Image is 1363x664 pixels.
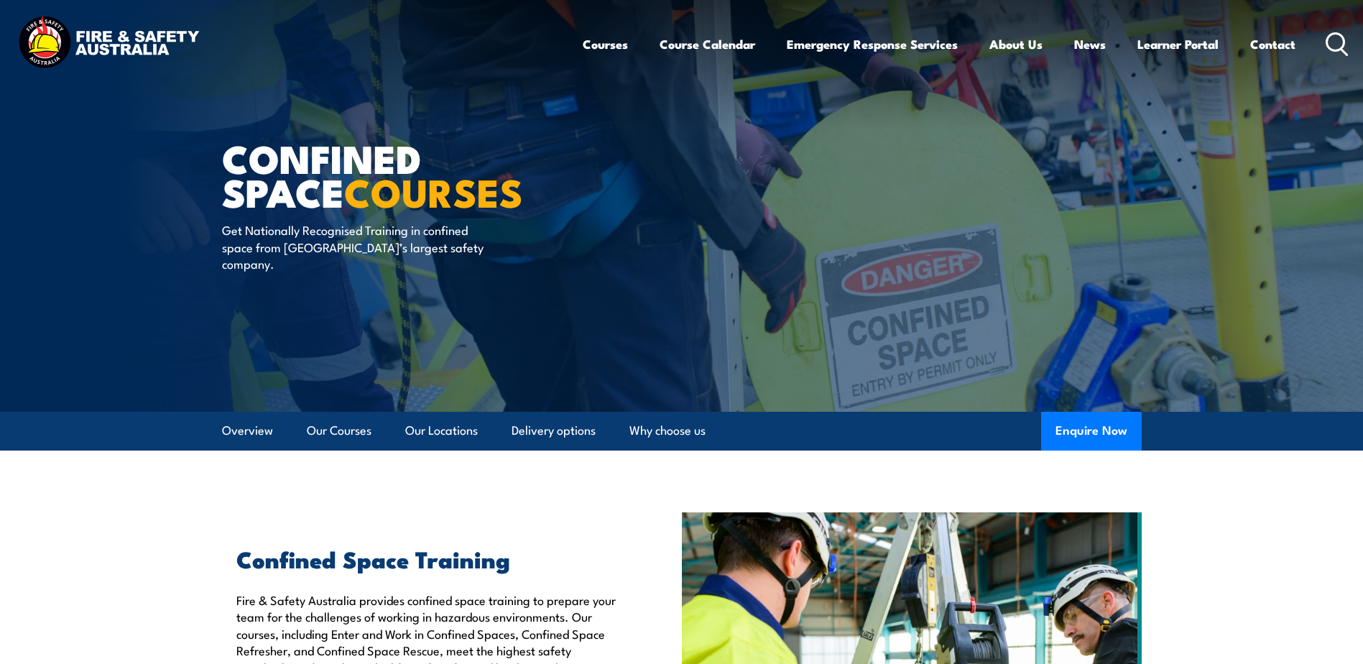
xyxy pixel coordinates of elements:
a: Our Locations [405,412,478,450]
a: About Us [989,25,1043,63]
h1: Confined Space [222,141,577,208]
a: Course Calendar [660,25,755,63]
a: Contact [1250,25,1295,63]
a: News [1074,25,1106,63]
a: Overview [222,412,273,450]
h2: Confined Space Training [236,548,616,568]
a: Delivery options [512,412,596,450]
strong: COURSES [344,161,523,221]
a: Why choose us [629,412,706,450]
a: Emergency Response Services [787,25,958,63]
button: Enquire Now [1041,412,1142,451]
a: Learner Portal [1137,25,1219,63]
p: Get Nationally Recognised Training in confined space from [GEOGRAPHIC_DATA]’s largest safety comp... [222,221,484,272]
a: Courses [583,25,628,63]
a: Our Courses [307,412,371,450]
